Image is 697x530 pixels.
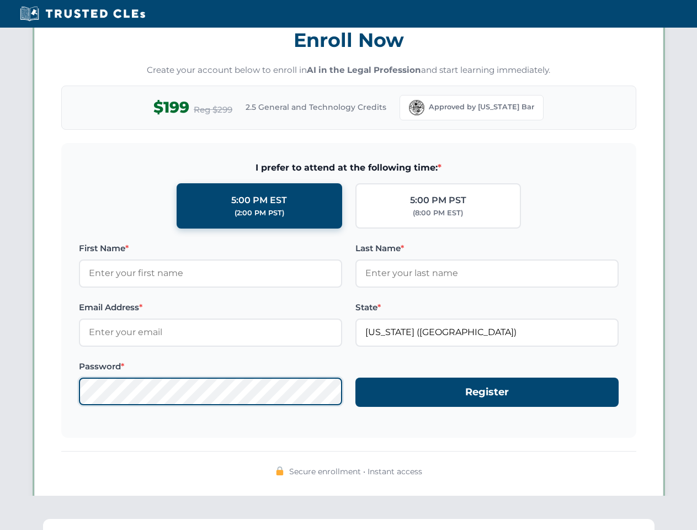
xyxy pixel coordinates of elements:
[275,467,284,475] img: 🔒
[355,259,619,287] input: Enter your last name
[409,100,424,115] img: Florida Bar
[17,6,148,22] img: Trusted CLEs
[79,161,619,175] span: I prefer to attend at the following time:
[289,465,422,478] span: Secure enrollment • Instant access
[429,102,534,113] span: Approved by [US_STATE] Bar
[79,259,342,287] input: Enter your first name
[153,95,189,120] span: $199
[355,378,619,407] button: Register
[79,301,342,314] label: Email Address
[307,65,421,75] strong: AI in the Legal Profession
[61,23,636,57] h3: Enroll Now
[79,360,342,373] label: Password
[246,101,386,113] span: 2.5 General and Technology Credits
[235,208,284,219] div: (2:00 PM PST)
[355,301,619,314] label: State
[413,208,463,219] div: (8:00 PM EST)
[61,64,636,77] p: Create your account below to enroll in and start learning immediately.
[355,242,619,255] label: Last Name
[194,103,232,116] span: Reg $299
[355,319,619,346] input: Florida (FL)
[231,193,287,208] div: 5:00 PM EST
[79,242,342,255] label: First Name
[79,319,342,346] input: Enter your email
[410,193,466,208] div: 5:00 PM PST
